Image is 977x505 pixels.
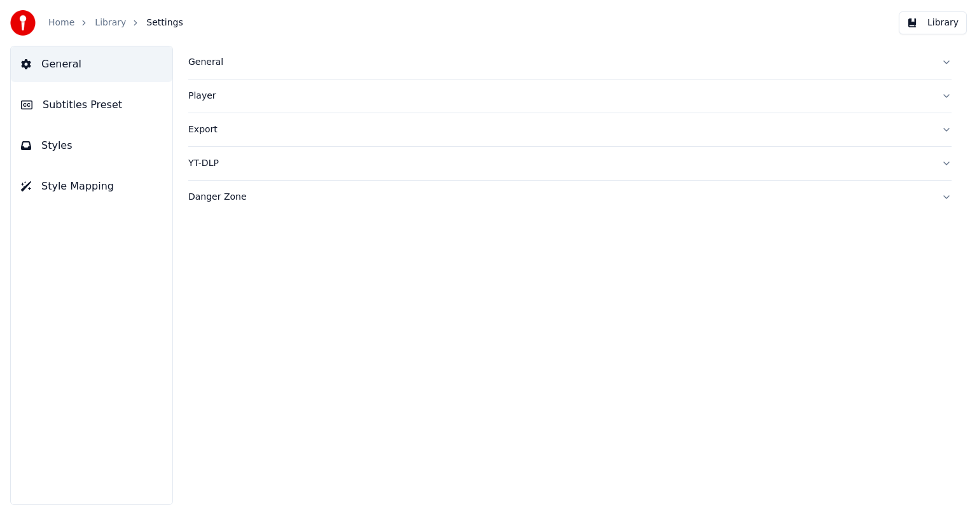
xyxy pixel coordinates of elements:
div: General [188,56,931,69]
button: General [11,46,172,82]
button: Danger Zone [188,181,952,214]
button: General [188,46,952,79]
div: Danger Zone [188,191,931,204]
img: youka [10,10,36,36]
nav: breadcrumb [48,17,183,29]
button: Player [188,80,952,113]
span: Style Mapping [41,179,114,194]
button: Styles [11,128,172,163]
span: Subtitles Preset [43,97,122,113]
button: YT-DLP [188,147,952,180]
button: Export [188,113,952,146]
span: General [41,57,81,72]
button: Style Mapping [11,169,172,204]
button: Library [899,11,967,34]
a: Library [95,17,126,29]
span: Styles [41,138,73,153]
div: YT-DLP [188,157,931,170]
div: Player [188,90,931,102]
span: Settings [146,17,183,29]
a: Home [48,17,74,29]
button: Subtitles Preset [11,87,172,123]
div: Export [188,123,931,136]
